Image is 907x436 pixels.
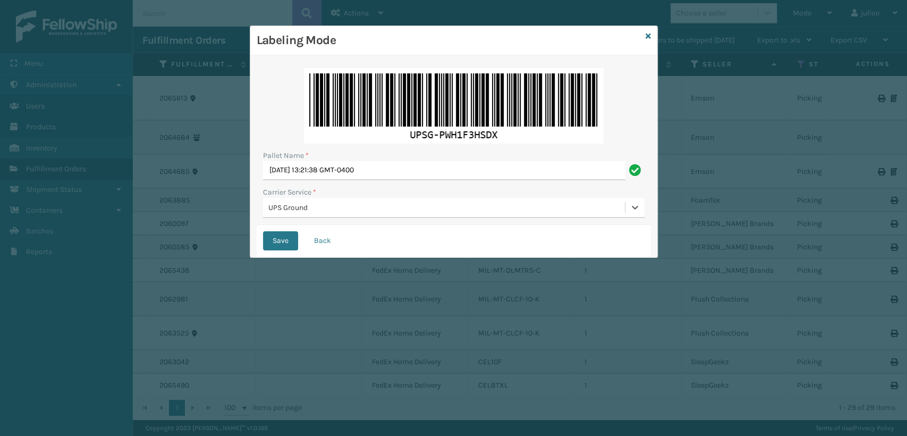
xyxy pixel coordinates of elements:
label: Pallet Name [263,150,309,161]
button: Back [304,231,341,250]
img: T5BrdwAAAAZJREFUAwBNnw5bS2mxsQAAAABJRU5ErkJggg== [304,68,604,144]
button: Save [263,231,298,250]
div: UPS Ground [268,202,626,213]
label: Carrier Service [263,187,316,198]
h3: Labeling Mode [257,32,641,48]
